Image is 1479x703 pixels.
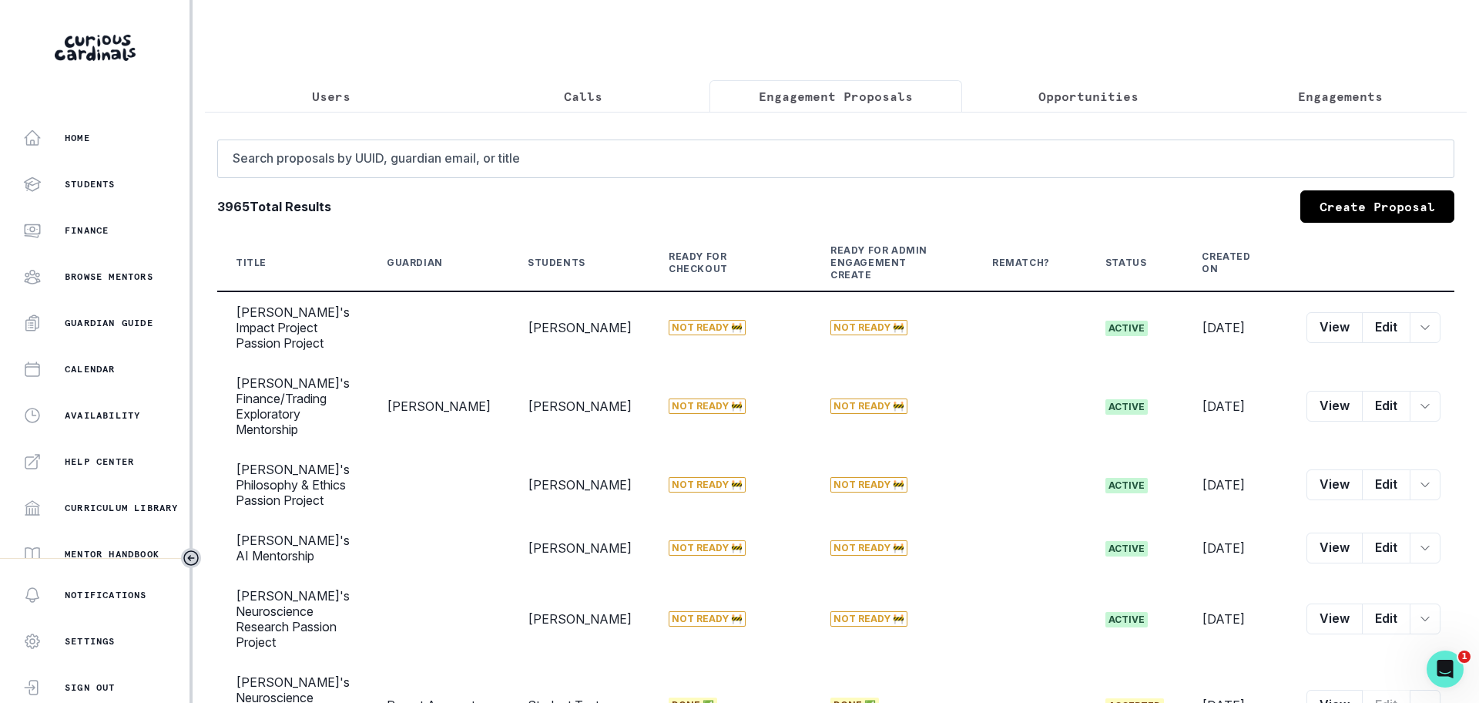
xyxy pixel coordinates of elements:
[65,224,109,237] p: Finance
[1458,651,1471,663] span: 1
[181,548,201,568] button: Toggle sidebar
[65,178,116,190] p: Students
[1306,312,1363,343] button: View
[1105,541,1148,557] span: active
[217,197,331,216] b: 3965 Total Results
[312,87,350,106] p: Users
[55,35,136,61] img: Curious Cardinals Logo
[387,257,443,269] div: Guardian
[830,399,907,414] span: Not Ready 🚧
[65,456,134,468] p: Help Center
[1298,87,1383,106] p: Engagements
[1183,520,1287,576] td: [DATE]
[1183,363,1287,449] td: [DATE]
[1202,251,1250,275] div: Created On
[1410,312,1440,343] button: row menu
[830,477,907,493] span: Not Ready 🚧
[669,251,775,275] div: Ready for Checkout
[217,363,368,449] td: [PERSON_NAME]'s Finance/Trading Exploratory Mentorship
[830,540,907,556] span: Not Ready 🚧
[1362,391,1410,422] button: Edit
[509,449,650,520] td: [PERSON_NAME]
[236,257,267,269] div: Title
[1183,576,1287,662] td: [DATE]
[65,502,179,514] p: Curriculum Library
[509,291,650,363] td: [PERSON_NAME]
[1306,391,1363,422] button: View
[217,449,368,520] td: [PERSON_NAME]'s Philosophy & Ethics Passion Project
[1410,391,1440,422] button: row menu
[1300,190,1454,223] a: Create Proposal
[65,132,90,144] p: Home
[509,576,650,662] td: [PERSON_NAME]
[830,244,937,281] div: Ready for Admin Engagement Create
[217,291,368,363] td: [PERSON_NAME]'s Impact Project Passion Project
[564,87,602,106] p: Calls
[669,540,746,556] span: Not Ready 🚧
[1105,612,1148,627] span: active
[65,271,153,283] p: Browse Mentors
[1306,469,1363,500] button: View
[1183,449,1287,520] td: [DATE]
[65,681,116,694] p: Sign Out
[669,611,746,627] span: Not Ready 🚧
[217,520,368,576] td: [PERSON_NAME]'s AI Mentorship
[1410,604,1440,634] button: row menu
[1105,257,1147,269] div: Status
[759,87,913,106] p: Engagement Proposals
[1362,604,1410,634] button: Edit
[509,363,650,449] td: [PERSON_NAME]
[1183,291,1287,363] td: [DATE]
[669,399,746,414] span: Not Ready 🚧
[65,635,116,647] p: Settings
[1105,399,1148,415] span: active
[1362,469,1410,500] button: Edit
[65,548,159,560] p: Mentor Handbook
[992,257,1050,269] div: Rematch?
[669,320,746,335] span: Not Ready 🚧
[1105,478,1148,493] span: active
[368,363,509,449] td: [PERSON_NAME]
[1410,533,1440,563] button: row menu
[1410,469,1440,500] button: row menu
[1306,533,1363,563] button: View
[830,611,907,627] span: Not Ready 🚧
[1362,533,1410,563] button: Edit
[65,317,153,329] p: Guardian Guide
[528,257,585,269] div: Students
[669,477,746,493] span: Not Ready 🚧
[1306,604,1363,634] button: View
[830,320,907,335] span: Not Ready 🚧
[65,363,116,375] p: Calendar
[509,520,650,576] td: [PERSON_NAME]
[1362,312,1410,343] button: Edit
[1427,651,1464,688] iframe: Intercom live chat
[217,576,368,662] td: [PERSON_NAME]'s Neuroscience Research Passion Project
[1105,321,1148,336] span: active
[1038,87,1139,106] p: Opportunities
[65,589,147,601] p: Notifications
[65,409,140,422] p: Availability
